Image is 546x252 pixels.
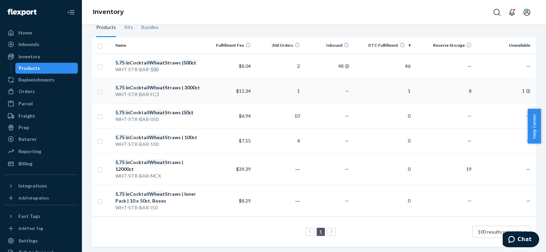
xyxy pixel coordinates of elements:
[8,9,37,16] img: Flexport logo
[115,204,202,211] div: WHT-STR-BAR-I50
[126,60,130,65] em: in
[254,37,303,54] th: 30d Orders
[503,232,539,249] iframe: Opens a widget where you can chat to one of our agents
[96,18,116,37] div: Products
[526,138,530,144] span: —
[526,63,530,69] span: —
[18,29,32,36] div: Home
[239,113,251,119] span: $6.94
[126,159,130,165] em: in
[478,229,522,235] span: 100 results per page
[468,63,472,69] span: —
[119,85,125,90] em: 75
[254,54,303,78] td: 2
[318,229,324,235] a: Page 1 is your current page
[119,159,125,165] em: 75
[18,225,43,231] div: Add Fast Tag
[526,113,530,119] span: —
[119,60,125,65] em: 75
[115,59,202,66] div: . Cocktail Straws |
[352,153,413,185] td: 0
[119,109,125,115] em: 75
[141,18,159,37] div: Bundles
[236,166,251,172] span: $39.39
[115,134,118,140] em: 5
[474,37,536,54] th: Unavailable
[126,134,130,140] em: in
[345,166,349,172] span: —
[149,134,165,140] em: Wheat
[4,134,78,145] a: Returns
[4,146,78,157] a: Reporting
[413,153,475,185] td: 19
[4,224,78,233] a: Add Fast Tag
[149,159,165,165] em: Wheat
[115,116,202,123] div: WHT-STR-BAR-050
[93,8,124,16] a: Inventory
[18,124,29,131] div: Prep
[239,138,251,144] span: $7.55
[115,66,202,73] div: WHT-STR-BAR-
[4,27,78,38] a: Home
[468,138,472,144] span: —
[345,138,349,144] span: —
[19,65,40,72] div: Products
[115,191,202,204] div: . Cocktail Straws | Inner Pack | 10 x 50ct. Boxes
[352,128,413,153] td: 0
[18,195,49,201] div: Add Integration
[18,160,32,167] div: Billing
[4,110,78,121] a: Freight
[115,85,118,90] em: 5
[4,158,78,169] a: Billing
[4,235,78,246] a: Settings
[87,2,129,22] ol: breadcrumbs
[520,5,534,19] button: Open account menu
[474,78,536,103] td: 1
[239,63,251,69] span: $8.04
[4,122,78,133] a: Prep
[18,148,41,155] div: Reporting
[4,51,78,62] a: Inventory
[18,136,37,143] div: Returns
[126,109,130,115] em: in
[119,134,125,140] em: 75
[4,98,78,109] a: Parcel
[115,91,202,98] div: WHT-STR-BAR-FC3
[413,37,475,54] th: Reserve Storage
[4,180,78,191] button: Integrations
[345,198,349,204] span: —
[4,194,78,202] a: Add Integration
[526,166,530,172] span: —
[413,78,475,103] td: 8
[115,159,202,173] div: . Cocktail Straws | 12000ct
[526,198,530,204] span: —
[254,128,303,153] td: 4
[254,78,303,103] td: 1
[64,5,78,19] button: Close Navigation
[150,66,159,72] em: 500
[18,182,47,189] div: Integrations
[490,5,504,19] button: Open Search Box
[115,60,118,65] em: 5
[345,113,349,119] span: —
[528,109,541,144] button: Help Center
[352,185,413,217] td: 0
[149,191,165,197] em: Wheat
[115,134,202,141] div: . Cocktail Straws | 100ct
[149,109,165,115] em: Wheat
[115,159,118,165] em: 5
[18,88,35,95] div: Orders
[254,185,303,217] td: ―
[4,74,78,85] a: Replenishments
[4,39,78,50] a: Inbounds
[352,78,413,103] td: 1
[115,84,202,91] div: . Cocktail Straws | 3000ct
[505,5,519,19] button: Open notifications
[18,76,55,83] div: Replenishments
[352,37,413,54] th: DTC Fulfillment
[239,198,251,204] span: $8.29
[115,141,202,148] div: WHT-STR-BAR-100
[4,211,78,222] button: Fast Tags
